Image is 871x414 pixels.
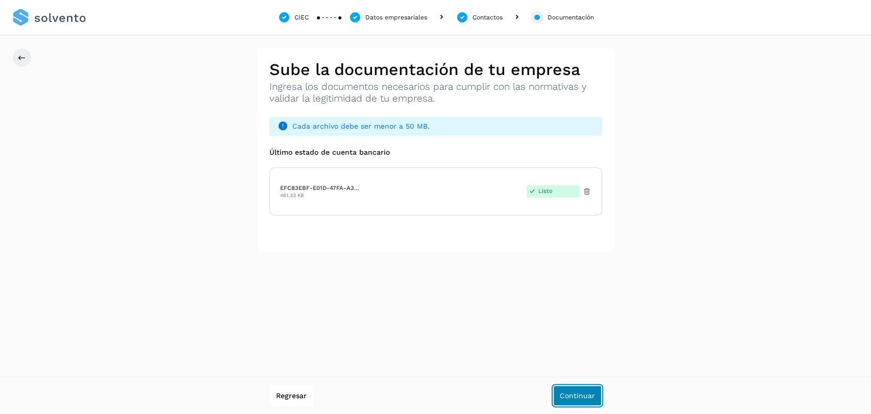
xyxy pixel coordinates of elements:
[365,13,427,22] div: Datos empresariales
[269,148,390,157] label: Último estado de cuenta bancario
[472,13,503,22] div: Contactos
[292,121,594,132] span: Cada archivo debe ser menor a 50 MB.
[269,60,602,79] h2: Sube la documentación de tu empresa
[553,385,602,406] button: Continuar
[270,385,313,406] button: Regresar
[548,13,594,22] div: Documentación
[294,13,309,22] div: CIEC
[276,392,307,399] span: Regresar
[560,392,595,399] span: Continuar
[269,81,602,105] p: Ingresa los documentos necesarios para cumplir con las normativas y validar la legitimidad de tu ...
